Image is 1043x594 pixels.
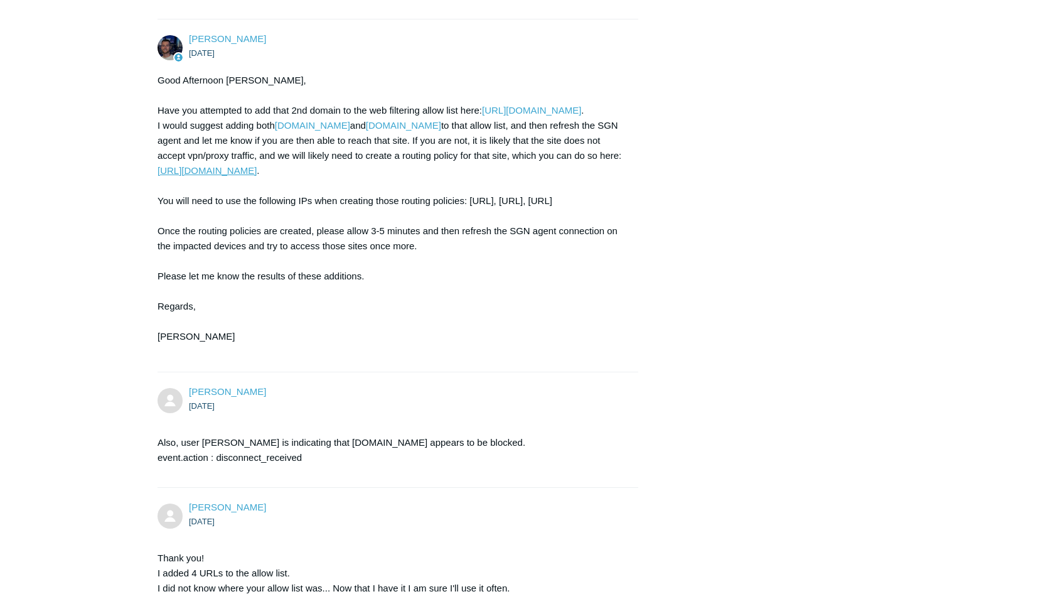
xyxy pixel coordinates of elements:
a: [DOMAIN_NAME] [275,120,350,131]
a: [URL][DOMAIN_NAME] [482,105,581,116]
a: [URL][DOMAIN_NAME] [158,165,257,176]
p: Also, user [PERSON_NAME] is indicating that [DOMAIN_NAME] appears to be blocked. event.action : d... [158,435,626,465]
time: 01/28/2025, 12:55 [189,401,215,411]
span: Andre Els [189,386,266,397]
time: 01/28/2025, 13:08 [189,517,215,526]
a: [PERSON_NAME] [189,502,266,512]
a: [DOMAIN_NAME] [366,120,441,131]
span: Connor Davis [189,33,266,44]
time: 01/28/2025, 12:54 [189,48,215,58]
div: Good Afternoon [PERSON_NAME], Have you attempted to add that 2nd domain to the web filtering allo... [158,73,626,359]
span: Andre Els [189,502,266,512]
a: [PERSON_NAME] [189,33,266,44]
a: [PERSON_NAME] [189,386,266,397]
